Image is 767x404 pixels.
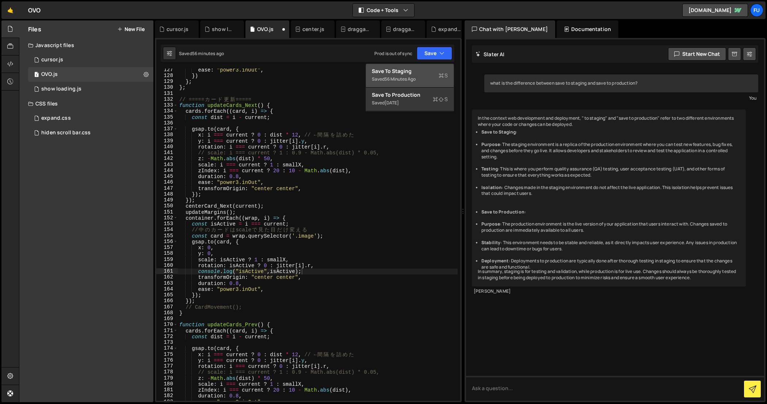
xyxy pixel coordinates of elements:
div: Saved [372,75,448,84]
div: 156 [156,239,178,245]
div: 165 [156,292,178,298]
div: 129 [156,78,178,84]
div: draggable using Observer.css [393,26,416,33]
div: 17267/48011.js [28,82,153,96]
div: 181 [156,387,178,393]
h2: Slater AI [476,51,505,58]
div: 132 [156,96,178,102]
div: 138 [156,132,178,138]
li: : This is where you perform quality assurance (QA) testing, user acceptance testing (UAT), and ot... [481,166,740,178]
div: 135 [156,114,178,120]
strong: Save to Staging [481,129,516,135]
strong: Stability [481,239,500,246]
div: CSS files [19,96,153,111]
li: : [481,209,740,215]
button: Start new chat [668,47,726,61]
div: 147 [156,185,178,191]
div: 176 [156,357,178,363]
div: 175 [156,351,178,357]
div: 162 [156,274,178,280]
strong: Testing [481,166,498,172]
div: 140 [156,144,178,150]
div: 169 [156,316,178,322]
div: 149 [156,197,178,203]
div: Chat with [PERSON_NAME] [465,20,555,38]
button: New File [117,26,145,32]
div: 17267/47848.js [28,67,153,82]
li: : This environment needs to be stable and reliable, as it directly impacts user experience. Any i... [481,240,740,252]
div: 160 [156,262,178,268]
div: You [486,94,756,102]
div: 144 [156,168,178,173]
div: 17267/47820.css [28,111,153,126]
div: 130 [156,84,178,90]
a: 🤙 [1,1,19,19]
div: 171 [156,328,178,334]
div: Javascript files [19,38,153,53]
strong: Purpose [481,141,500,147]
div: 155 [156,233,178,239]
div: what is the difference between save to staging and save to production? [484,74,758,92]
div: Saved [372,99,448,107]
div: 141 [156,150,178,155]
div: 131 [156,91,178,96]
div: 137 [156,126,178,132]
div: cursor.js [167,26,188,33]
div: expand.css [438,26,462,33]
div: 167 [156,304,178,310]
div: 56 minutes ago [385,76,416,82]
div: 154 [156,227,178,232]
div: 146 [156,179,178,185]
a: [DOMAIN_NAME] [682,4,748,17]
strong: Isolation [481,184,502,191]
div: hiden scroll bar.css [41,130,91,136]
div: 133 [156,102,178,108]
div: 17267/48012.js [28,53,153,67]
div: Fu [750,4,763,17]
div: 182 [156,393,178,399]
div: 150 [156,203,178,209]
div: 139 [156,138,178,144]
div: 143 [156,162,178,168]
li: : Deployments to production are typically done after thorough testing in staging to ensure that t... [481,258,740,270]
span: S [433,96,448,103]
div: Prod is out of sync [374,50,412,57]
strong: Purpose [481,221,500,227]
div: 134 [156,108,178,114]
div: 159 [156,257,178,262]
button: Save to ProductionS Saved[DATE] [366,88,454,111]
div: 56 minutes ago [192,50,224,57]
div: Saved [179,50,224,57]
div: show loading.js [41,86,81,92]
li: : Changes made in the staging environment do not affect the live application. This isolation help... [481,185,740,197]
div: OVO.js [41,71,58,78]
button: Code + Tools [353,4,414,17]
div: Documentation [557,20,618,38]
div: 157 [156,245,178,250]
div: 151 [156,209,178,215]
button: Save to StagingS Saved56 minutes ago [366,64,454,88]
strong: Save to Production [481,209,524,215]
div: 17267/47816.css [28,126,153,140]
div: 179 [156,375,178,381]
div: 180 [156,381,178,387]
div: 172 [156,334,178,339]
div: 163 [156,280,178,286]
div: 145 [156,173,178,179]
div: 168 [156,310,178,316]
div: cursor.js [41,57,63,63]
h2: Files [28,25,41,33]
li: : The production environment is the live version of your application that users interact with. Ch... [481,221,740,234]
div: 177 [156,363,178,369]
div: 136 [156,120,178,126]
div: draggable, scrollable.js [348,26,371,33]
div: 127 [156,67,178,73]
div: 148 [156,191,178,197]
li: : [481,129,740,135]
div: Save to Production [372,91,448,99]
div: Save to Staging [372,68,448,75]
div: OVO.js [257,26,274,33]
div: 152 [156,215,178,221]
div: center.js [302,26,324,33]
div: [DATE] [385,100,399,106]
